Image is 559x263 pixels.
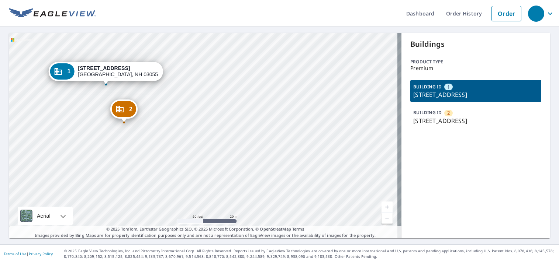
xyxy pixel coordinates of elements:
img: EV Logo [9,8,96,19]
span: 1 [447,84,450,91]
span: 1 [68,69,71,74]
p: BUILDING ID [413,84,442,90]
p: [STREET_ADDRESS] [413,90,538,99]
p: Images provided by Bing Maps are for property identification purposes only and are not a represen... [9,226,401,238]
strong: [STREET_ADDRESS] [78,65,130,71]
div: Dropped pin, building 2, Commercial property, 800 Elm St Milford, NH 03055 [110,99,138,122]
span: 2 [447,109,450,116]
div: Aerial [35,207,53,225]
a: OpenStreetMap [260,226,291,232]
p: | [4,252,53,256]
div: [GEOGRAPHIC_DATA], NH 03055 [78,65,158,78]
span: © 2025 TomTom, Earthstar Geographics SIO, © 2025 Microsoft Corporation, © [106,226,304,232]
p: BUILDING ID [413,109,442,116]
a: Terms [292,226,304,232]
div: Dropped pin, building 1, Commercial property, 800 Elm St Milford, NH 03055 [49,62,163,85]
p: © 2025 Eagle View Technologies, Inc. and Pictometry International Corp. All Rights Reserved. Repo... [64,248,555,259]
a: Order [491,6,521,21]
p: [STREET_ADDRESS] [413,116,538,125]
a: Current Level 19, Zoom In [382,201,393,213]
a: Privacy Policy [29,251,53,256]
p: Premium [410,65,541,71]
span: 2 [129,106,132,112]
a: Terms of Use [4,251,27,256]
a: Current Level 19, Zoom Out [382,213,393,224]
p: Product type [410,59,541,65]
p: Buildings [410,39,541,50]
div: Aerial [18,207,73,225]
